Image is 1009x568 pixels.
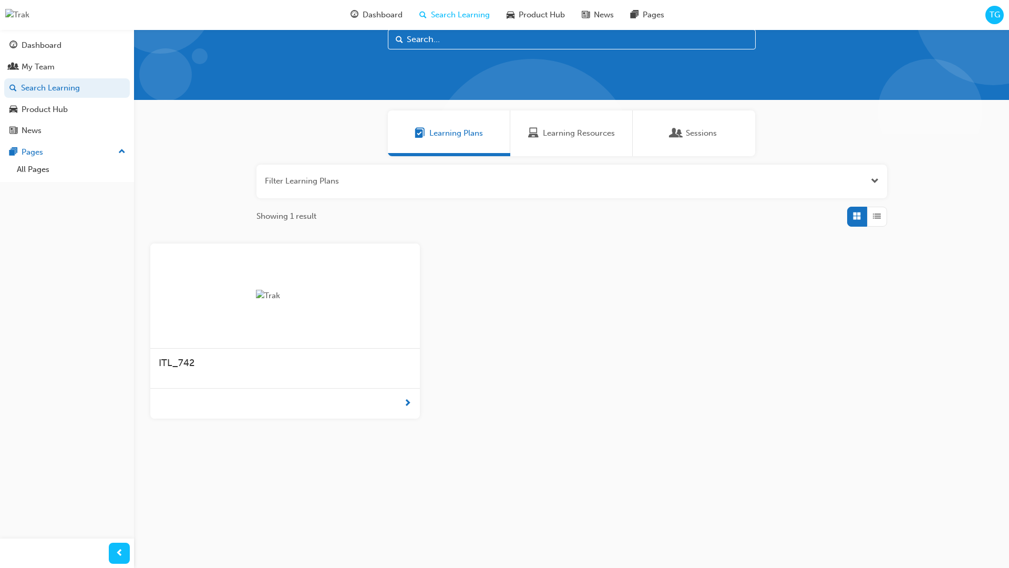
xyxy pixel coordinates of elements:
[5,9,29,21] img: Trak
[404,397,411,410] span: next-icon
[4,34,130,143] button: DashboardMy TeamSearch LearningProduct HubNews
[22,39,61,52] div: Dashboard
[116,547,123,560] span: prev-icon
[686,127,717,139] span: Sessions
[159,357,194,369] span: ITL_742
[633,110,755,156] a: SessionsSessions
[411,4,498,26] a: search-iconSearch Learning
[9,63,17,72] span: people-icon
[671,127,682,139] span: Sessions
[4,121,130,140] a: News
[118,145,126,159] span: up-icon
[388,110,510,156] a: Learning PlansLearning Plans
[871,175,879,187] button: Open the filter
[643,9,664,21] span: Pages
[256,290,314,302] img: Trak
[507,8,514,22] span: car-icon
[498,4,573,26] a: car-iconProduct Hub
[543,127,615,139] span: Learning Resources
[388,29,756,49] input: Search...
[363,9,403,21] span: Dashboard
[9,41,17,50] span: guage-icon
[985,6,1004,24] button: TG
[4,57,130,77] a: My Team
[4,78,130,98] a: Search Learning
[873,210,881,222] span: List
[510,110,633,156] a: Learning ResourcesLearning Resources
[622,4,673,26] a: pages-iconPages
[396,34,403,46] span: Search
[22,125,42,137] div: News
[9,105,17,115] span: car-icon
[419,8,427,22] span: search-icon
[519,9,565,21] span: Product Hub
[429,127,483,139] span: Learning Plans
[573,4,622,26] a: news-iconNews
[594,9,614,21] span: News
[22,104,68,116] div: Product Hub
[4,143,130,162] button: Pages
[22,61,55,73] div: My Team
[990,9,1000,21] span: TG
[631,8,639,22] span: pages-icon
[150,244,420,419] a: TrakITL_742
[415,127,425,139] span: Learning Plans
[582,8,590,22] span: news-icon
[9,148,17,157] span: pages-icon
[256,210,316,222] span: Showing 1 result
[22,146,43,158] div: Pages
[4,100,130,119] a: Product Hub
[9,126,17,136] span: news-icon
[853,210,861,222] span: Grid
[528,127,539,139] span: Learning Resources
[4,36,130,55] a: Dashboard
[342,4,411,26] a: guage-iconDashboard
[13,161,130,178] a: All Pages
[351,8,358,22] span: guage-icon
[431,9,490,21] span: Search Learning
[9,84,17,93] span: search-icon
